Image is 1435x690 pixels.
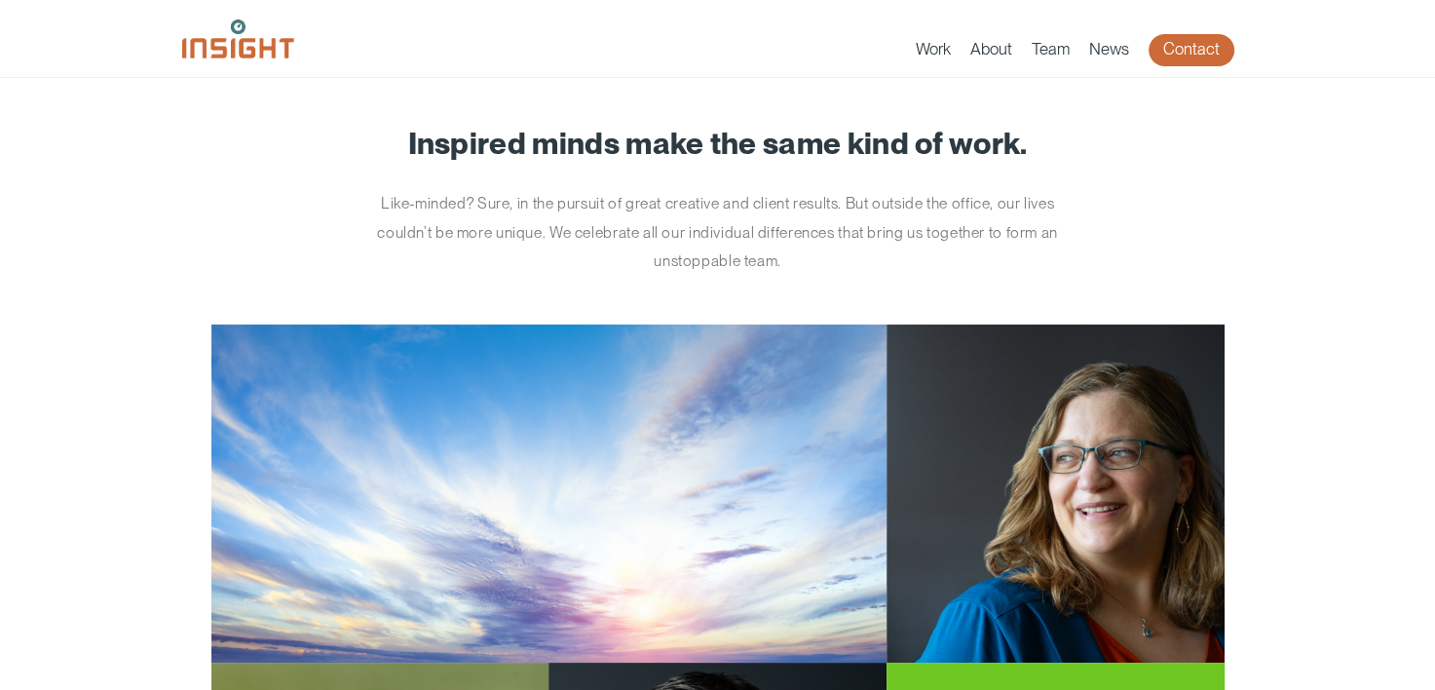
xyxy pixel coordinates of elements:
[916,39,951,66] a: Work
[887,325,1225,663] img: Jill Smith
[916,34,1254,66] nav: primary navigation menu
[1149,34,1234,66] a: Contact
[1089,39,1129,66] a: News
[970,39,1012,66] a: About
[182,19,294,58] img: Insight Marketing Design
[211,127,1225,160] h1: Inspired minds make the same kind of work.
[1032,39,1070,66] a: Team
[353,189,1083,276] p: Like-minded? Sure, in the pursuit of great creative and client results. But outside the office, o...
[211,325,1225,663] a: Jill Smith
